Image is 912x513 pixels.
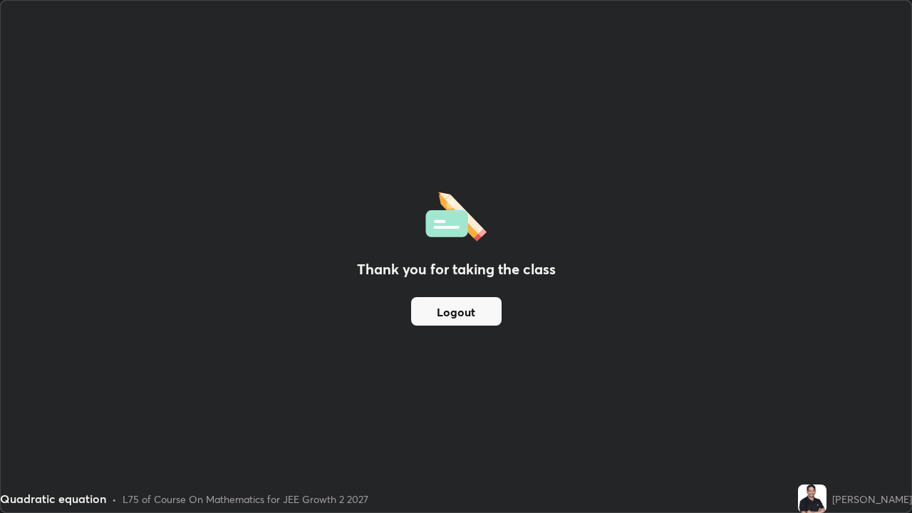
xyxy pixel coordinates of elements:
[411,297,502,326] button: Logout
[112,492,117,507] div: •
[123,492,368,507] div: L75 of Course On Mathematics for JEE Growth 2 2027
[425,187,487,242] img: offlineFeedback.1438e8b3.svg
[832,492,912,507] div: [PERSON_NAME]
[798,484,826,513] img: 8c6bbdf08e624b6db9f7afe2b3930918.jpg
[357,259,556,280] h2: Thank you for taking the class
